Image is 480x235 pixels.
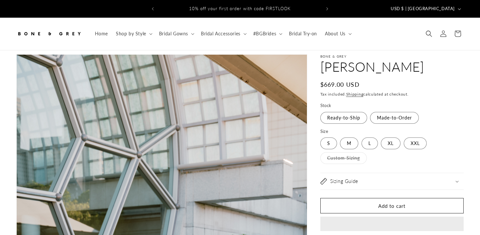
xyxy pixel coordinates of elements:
img: Bone and Grey Bridal [16,27,82,41]
summary: Search [422,27,436,41]
label: XL [381,137,400,149]
span: #BGBrides [253,31,276,37]
summary: Bridal Accessories [197,27,249,41]
span: Shop by Style [116,31,146,37]
label: Ready-to-Ship [320,112,367,124]
h1: [PERSON_NAME] [320,58,464,75]
summary: Shop by Style [112,27,155,41]
label: Custom Sizing [320,152,367,164]
label: XXL [404,137,427,149]
label: L [362,137,378,149]
summary: Bridal Gowns [155,27,197,41]
label: M [340,137,358,149]
label: S [320,137,337,149]
legend: Stock [320,102,332,109]
button: Add to cart [320,198,464,213]
button: Previous announcement [146,3,160,15]
span: Home [95,31,108,37]
span: 10% off your first order with code FIRSTLOOK [189,6,291,11]
h2: Sizing Guide [330,178,358,185]
span: Bridal Gowns [159,31,188,37]
legend: Size [320,128,329,135]
p: Bone & Grey [320,54,464,58]
a: Bridal Try-on [285,27,321,41]
label: Made-to-Order [370,112,419,124]
div: Tax included. calculated at checkout. [320,91,464,98]
button: Next announcement [320,3,334,15]
span: Bridal Try-on [289,31,317,37]
span: About Us [325,31,346,37]
a: Shipping [346,92,364,97]
span: Bridal Accessories [201,31,240,37]
summary: Sizing Guide [320,173,464,190]
a: Home [91,27,112,41]
button: USD $ | [GEOGRAPHIC_DATA] [387,3,464,15]
summary: #BGBrides [249,27,285,41]
span: USD $ | [GEOGRAPHIC_DATA] [391,6,455,12]
a: Bone and Grey Bridal [14,24,84,44]
summary: About Us [321,27,354,41]
span: $669.00 USD [320,80,360,89]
